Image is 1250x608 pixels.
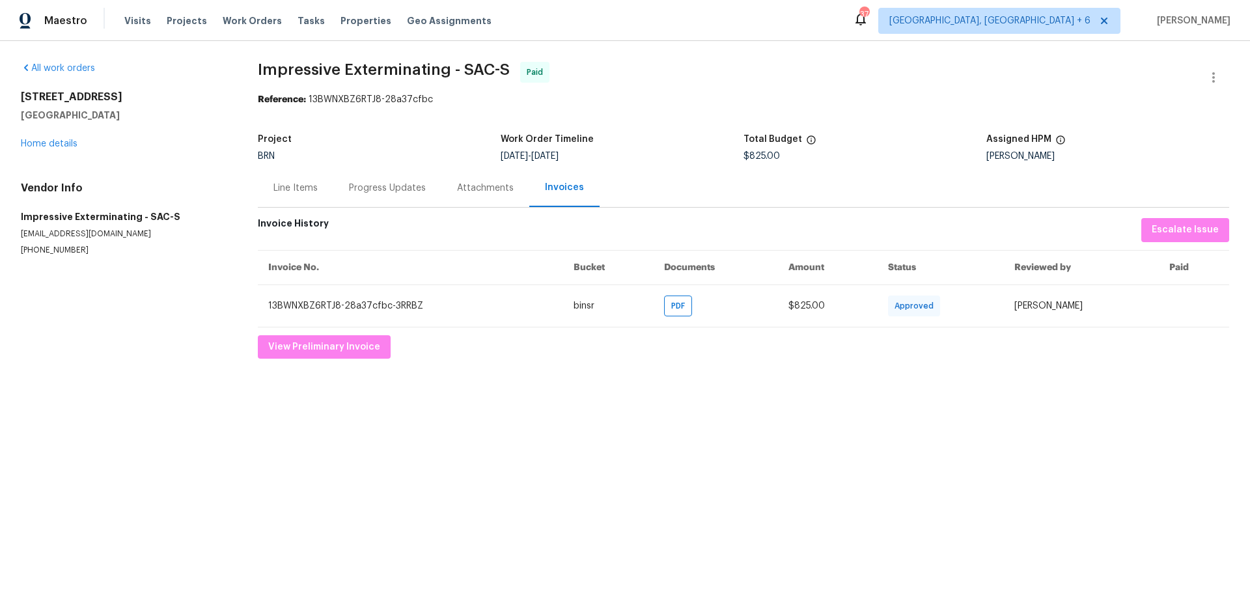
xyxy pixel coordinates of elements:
h4: Vendor Info [21,182,227,195]
th: Status [878,250,1005,284]
a: All work orders [21,64,95,73]
span: [GEOGRAPHIC_DATA], [GEOGRAPHIC_DATA] + 6 [889,14,1090,27]
span: The total cost of line items that have been proposed by Opendoor. This sum includes line items th... [806,135,816,152]
span: Projects [167,14,207,27]
span: Visits [124,14,151,27]
div: 13BWNXBZ6RTJ8-28a37cfbc [258,93,1229,106]
div: Progress Updates [349,182,426,195]
div: Invoices [545,181,584,194]
th: Amount [778,250,878,284]
b: Reference: [258,95,306,104]
button: Escalate Issue [1141,218,1229,242]
td: 13BWNXBZ6RTJ8-28a37cfbc-3RRBZ [258,284,563,327]
span: Maestro [44,14,87,27]
th: Invoice No. [258,250,563,284]
span: - [501,152,559,161]
h5: Work Order Timeline [501,135,594,144]
span: Paid [527,66,548,79]
span: Escalate Issue [1152,222,1219,238]
span: Tasks [298,16,325,25]
button: View Preliminary Invoice [258,335,391,359]
h2: [STREET_ADDRESS] [21,90,227,104]
span: [DATE] [531,152,559,161]
span: [DATE] [501,152,528,161]
p: [EMAIL_ADDRESS][DOMAIN_NAME] [21,228,227,240]
span: $825.00 [788,301,825,311]
p: [PHONE_NUMBER] [21,245,227,256]
span: [PERSON_NAME] [1152,14,1230,27]
h6: Invoice History [258,218,329,236]
span: Properties [340,14,391,27]
span: BRN [258,152,275,161]
div: [PERSON_NAME] [986,152,1229,161]
span: PDF [671,299,690,312]
span: $825.00 [743,152,780,161]
h5: Impressive Exterminating - SAC-S [21,210,227,223]
span: Geo Assignments [407,14,492,27]
h5: Project [258,135,292,144]
span: Impressive Exterminating - SAC-S [258,62,510,77]
h5: Total Budget [743,135,802,144]
th: Paid [1159,250,1229,284]
div: PDF [664,296,692,316]
span: The hpm assigned to this work order. [1055,135,1066,152]
span: Approved [895,299,939,312]
span: Work Orders [223,14,282,27]
div: Line Items [273,182,318,195]
td: [PERSON_NAME] [1004,284,1159,327]
h5: Assigned HPM [986,135,1051,144]
div: Attachments [457,182,514,195]
h5: [GEOGRAPHIC_DATA] [21,109,227,122]
th: Documents [654,250,778,284]
span: View Preliminary Invoice [268,339,380,355]
td: binsr [563,284,654,327]
div: 37 [859,8,868,21]
th: Reviewed by [1004,250,1159,284]
a: Home details [21,139,77,148]
th: Bucket [563,250,654,284]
